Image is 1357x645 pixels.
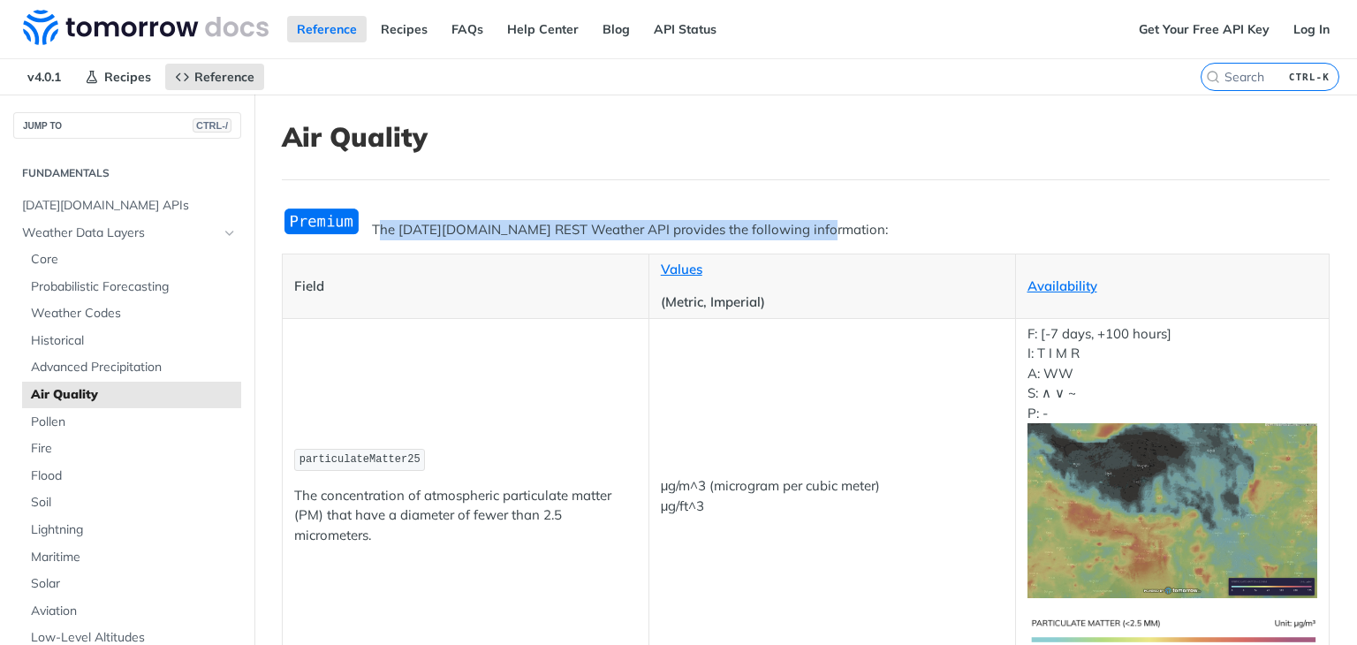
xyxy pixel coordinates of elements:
a: Blog [593,16,640,42]
a: Probabilistic Forecasting [22,274,241,300]
p: The [DATE][DOMAIN_NAME] REST Weather API provides the following information: [282,220,1330,240]
span: Lightning [31,521,237,539]
span: Aviation [31,603,237,620]
span: Fire [31,440,237,458]
img: pm25 [1027,423,1318,597]
span: Pollen [31,414,237,431]
a: Weather Codes [22,300,241,327]
a: Flood [22,463,241,489]
a: Reference [165,64,264,90]
span: v4.0.1 [18,64,71,90]
span: Solar [31,575,237,593]
a: Historical [22,328,241,354]
a: Advanced Precipitation [22,354,241,381]
span: CTRL-/ [193,118,231,133]
span: Air Quality [31,386,237,404]
p: Field [294,277,637,297]
kbd: CTRL-K [1285,68,1334,86]
span: Reference [194,69,254,85]
a: Soil [22,489,241,516]
a: Core [22,247,241,273]
span: Weather Data Layers [22,224,218,242]
p: F: [-7 days, +100 hours] I: T I M R A: WW S: ∧ ∨ ~ P: - [1027,324,1318,598]
a: Recipes [371,16,437,42]
a: Recipes [75,64,161,90]
a: Availability [1027,277,1097,294]
a: Solar [22,571,241,597]
a: [DATE][DOMAIN_NAME] APIs [13,193,241,219]
a: Lightning [22,517,241,543]
a: Log In [1284,16,1339,42]
a: Pollen [22,409,241,436]
span: particulateMatter25 [299,453,421,466]
img: Tomorrow.io Weather API Docs [23,10,269,45]
button: Hide subpages for Weather Data Layers [223,226,237,240]
a: Values [661,261,702,277]
svg: Search [1206,70,1220,84]
button: JUMP TOCTRL-/ [13,112,241,139]
h2: Fundamentals [13,165,241,181]
span: [DATE][DOMAIN_NAME] APIs [22,197,237,215]
a: Weather Data LayersHide subpages for Weather Data Layers [13,220,241,247]
span: Flood [31,467,237,485]
span: Recipes [104,69,151,85]
h1: Air Quality [282,121,1330,153]
span: Maritime [31,549,237,566]
span: Probabilistic Forecasting [31,278,237,296]
a: Maritime [22,544,241,571]
span: Historical [31,332,237,350]
a: Get Your Free API Key [1129,16,1279,42]
span: Advanced Precipitation [31,359,237,376]
a: Fire [22,436,241,462]
span: Expand image [1027,501,1318,518]
a: FAQs [442,16,493,42]
a: Reference [287,16,367,42]
p: (Metric, Imperial) [661,292,1004,313]
span: Core [31,251,237,269]
p: μg/m^3 (microgram per cubic meter) μg/ft^3 [661,476,1004,516]
a: Air Quality [22,382,241,408]
a: Help Center [497,16,588,42]
span: Weather Codes [31,305,237,322]
a: Aviation [22,598,241,625]
p: The concentration of atmospheric particulate matter (PM) that have a diameter of fewer than 2.5 m... [294,486,637,546]
a: API Status [644,16,726,42]
span: Soil [31,494,237,512]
